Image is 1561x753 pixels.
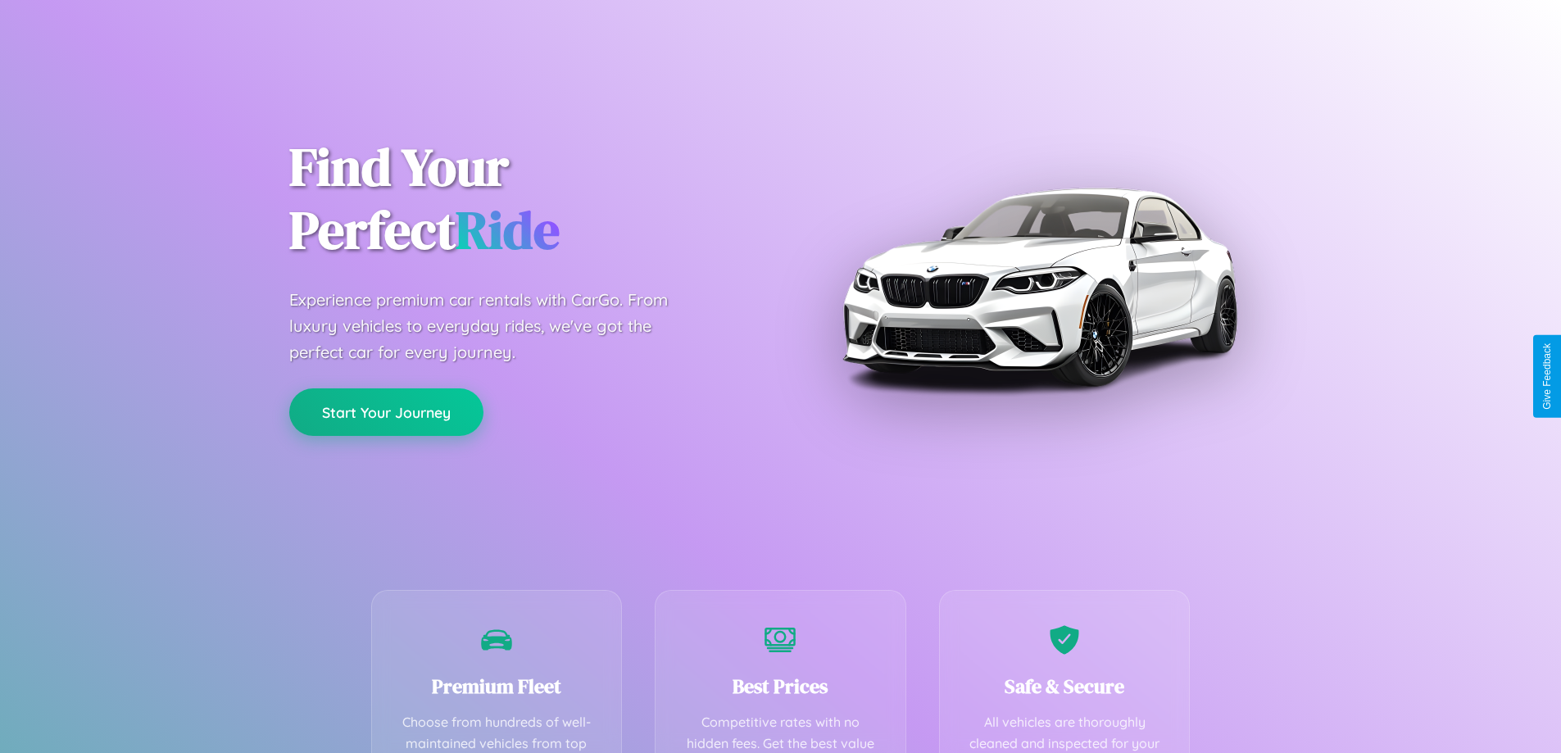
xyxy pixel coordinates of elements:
h3: Premium Fleet [397,673,597,700]
h3: Best Prices [680,673,881,700]
button: Start Your Journey [289,388,483,436]
img: Premium BMW car rental vehicle [834,82,1244,492]
h1: Find Your Perfect [289,136,756,262]
span: Ride [456,194,560,265]
h3: Safe & Secure [964,673,1165,700]
div: Give Feedback [1541,343,1553,410]
p: Experience premium car rentals with CarGo. From luxury vehicles to everyday rides, we've got the ... [289,287,699,365]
